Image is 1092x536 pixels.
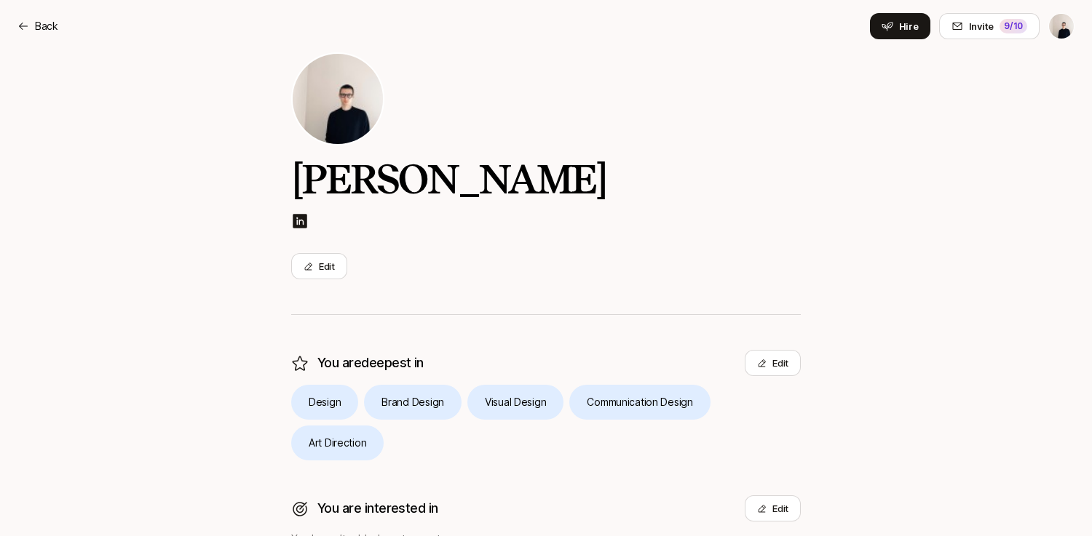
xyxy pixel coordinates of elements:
span: Invite [969,19,994,33]
img: Andrea Bianchi [293,54,383,144]
h2: [PERSON_NAME] [291,157,801,201]
button: Hire [870,13,930,39]
p: You are interested in [317,498,438,519]
button: Edit [291,253,347,279]
img: Andrea Bianchi [1049,14,1074,39]
p: Art Direction [309,434,366,452]
img: linkedin-logo [291,212,309,230]
span: Hire [899,19,919,33]
p: Communication Design [587,393,692,411]
button: Invite9/10 [939,13,1040,39]
p: Back [35,17,58,35]
p: You are deepest in [317,353,424,373]
p: Design [309,393,341,411]
div: 9 /10 [1000,19,1027,33]
button: Andrea Bianchi [1048,13,1075,39]
p: Brand Design [381,393,444,411]
button: Edit [745,495,801,521]
p: Visual Design [485,393,546,411]
button: Edit [745,350,801,376]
